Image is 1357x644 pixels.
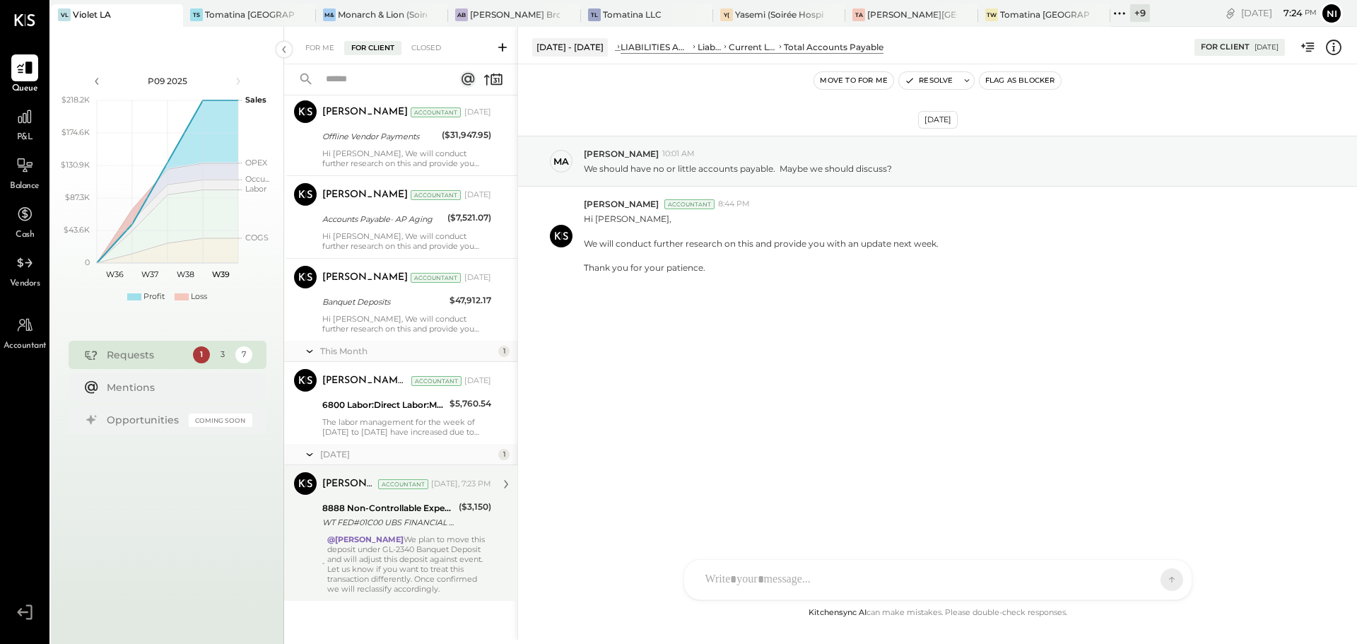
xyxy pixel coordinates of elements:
[205,8,294,21] div: Tomatina [GEOGRAPHIC_DATA]
[1,250,49,291] a: Vendors
[918,111,958,129] div: [DATE]
[143,291,165,303] div: Profit
[498,449,510,460] div: 1
[107,348,186,362] div: Requests
[404,41,448,55] div: Closed
[322,417,491,437] div: The labor management for the week of [DATE] to [DATE] have increased due to payroll accruals, as ...
[1,103,49,144] a: P&L
[378,479,428,489] div: Accountant
[245,95,266,105] text: Sales
[58,8,71,21] div: VL
[584,163,892,175] p: We should have no or little accounts payable. Maybe we should discuss?
[327,534,491,594] div: We plan to move this deposit under GL-2340 Banquet Deposit and will adjust this deposit against e...
[784,41,883,53] div: Total Accounts Payable
[1320,2,1343,25] button: Ni
[718,199,750,210] span: 8:44 PM
[17,131,33,144] span: P&L
[16,229,34,242] span: Cash
[411,107,461,117] div: Accountant
[327,534,404,544] strong: @[PERSON_NAME]
[729,41,777,53] div: Current Liabilities
[588,8,601,21] div: TL
[814,72,893,89] button: Move to for me
[1,54,49,95] a: Queue
[1223,6,1238,21] div: copy link
[193,346,210,363] div: 1
[584,148,659,160] span: [PERSON_NAME]
[73,8,111,21] div: Violet LA
[322,515,454,529] div: WT FED#01C00 UBS FINANCIAL SERV /ORG=KALLICK FAMILY TRUST,[PERSON_NAME] K SRF# US01223KU0994193 T...
[245,233,269,242] text: COGS
[470,8,559,21] div: [PERSON_NAME] Brooklyn / Rebel Cafe
[189,414,252,427] div: Coming Soon
[105,269,123,279] text: W36
[298,41,341,55] div: For Me
[176,269,194,279] text: W38
[4,340,47,353] span: Accountant
[1,201,49,242] a: Cash
[411,273,461,283] div: Accountant
[735,8,824,21] div: Yasemi (Soirée Hospitality Group)
[1241,6,1317,20] div: [DATE]
[322,105,408,119] div: [PERSON_NAME]
[664,199,715,209] div: Accountant
[584,198,659,210] span: [PERSON_NAME]
[322,129,437,144] div: Offline Vendor Payments
[61,127,90,137] text: $174.6K
[459,500,491,514] div: ($3,150)
[190,8,203,21] div: TS
[698,41,722,53] div: Liabilities
[1201,42,1250,53] div: For Client
[12,83,38,95] span: Queue
[867,8,956,21] div: [PERSON_NAME][GEOGRAPHIC_DATA]
[442,128,491,142] div: ($31,947.95)
[980,72,1061,89] button: Flag as Blocker
[464,189,491,201] div: [DATE]
[245,174,269,184] text: Occu...
[322,271,408,285] div: [PERSON_NAME]
[553,155,569,168] div: Ma
[322,501,454,515] div: 8888 Non-Controllable Expenses:Other Income and Expenses:To Be Classified P&L
[450,293,491,308] div: $47,912.17
[320,448,495,460] div: [DATE]
[245,158,268,168] text: OPEX
[532,38,608,56] div: [DATE] - [DATE]
[1130,4,1150,22] div: + 9
[464,107,491,118] div: [DATE]
[411,376,462,386] div: Accountant
[323,8,336,21] div: M&
[322,231,491,251] div: Hi [PERSON_NAME], We will conduct further research on this and provide you with an update next we...
[1255,42,1279,52] div: [DATE]
[320,345,495,357] div: This Month
[450,397,491,411] div: $5,760.54
[603,8,662,21] div: Tomatina LLC
[214,346,231,363] div: 3
[852,8,865,21] div: TA
[1,312,49,353] a: Accountant
[65,192,90,202] text: $87.3K
[411,190,461,200] div: Accountant
[431,479,491,490] div: [DATE], 7:23 PM
[191,291,207,303] div: Loss
[211,269,229,279] text: W39
[1000,8,1089,21] div: Tomatina [GEOGRAPHIC_DATA]
[621,41,691,53] div: LIABILITIES AND EQUITY
[322,188,408,202] div: [PERSON_NAME]
[1,152,49,193] a: Balance
[322,212,443,226] div: Accounts Payable- AP Aging
[464,375,491,387] div: [DATE]
[64,225,90,235] text: $43.6K
[455,8,468,21] div: AB
[10,278,40,291] span: Vendors
[322,295,445,309] div: Banquet Deposits
[985,8,998,21] div: TW
[61,95,90,105] text: $218.2K
[107,413,182,427] div: Opportunities
[464,272,491,283] div: [DATE]
[662,148,695,160] span: 10:01 AM
[322,398,445,412] div: 6800 Labor:Direct Labor:Management
[107,380,245,394] div: Mentions
[141,269,158,279] text: W37
[720,8,733,21] div: Y(
[61,160,90,170] text: $130.9K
